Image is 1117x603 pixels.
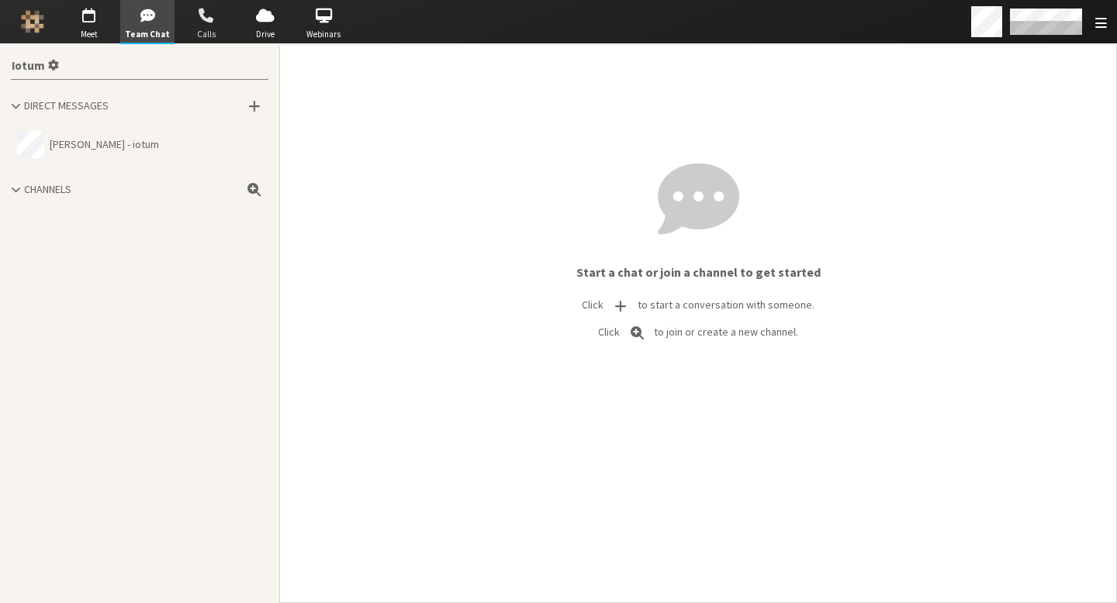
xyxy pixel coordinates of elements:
[24,98,109,112] span: Direct Messages
[62,28,116,41] span: Meet
[296,28,351,41] span: Webinars
[24,182,71,196] span: Channels
[12,60,45,73] span: Iotum
[11,125,268,165] button: [PERSON_NAME] - iotum
[120,28,175,41] span: Team Chat
[280,263,1116,281] p: Start a chat or join a channel to get started
[280,292,1116,346] p: Click to start a conversation with someone. Click to join or create a new channel.
[179,28,233,41] span: Calls
[238,28,292,41] span: Drive
[5,50,64,79] button: Settings
[21,10,44,33] img: Iotum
